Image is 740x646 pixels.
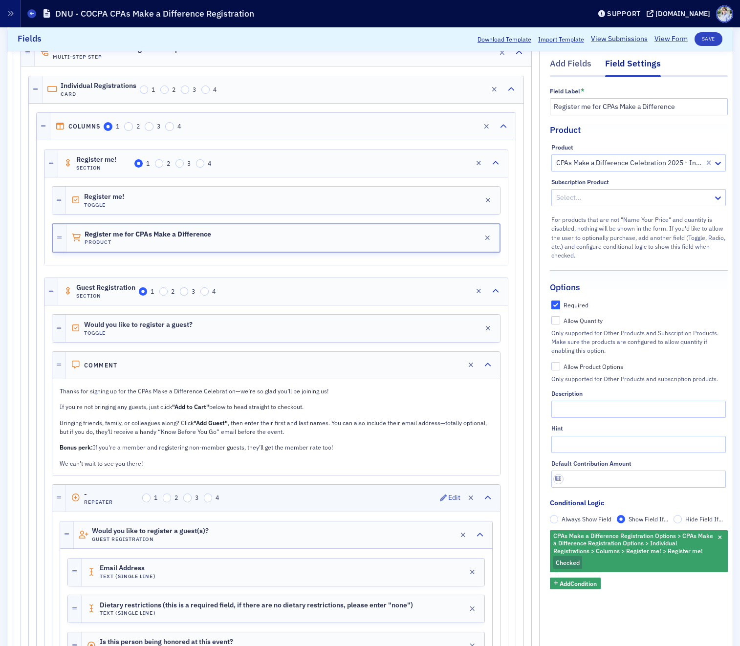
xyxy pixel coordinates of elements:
div: Support [607,9,641,18]
p: Thanks for signing up for the CPAs Make a Difference Celebration—we’re so glad you’ll be joining us! [60,387,493,395]
span: Register me! [84,193,139,201]
span: Checked [556,559,580,566]
div: Subscription Product [551,178,609,186]
span: 4 [177,122,181,130]
div: Allow Quantity [564,317,603,325]
div: For products that are not "Name Your Price" and quantity is disabled, nothing will be shown in th... [551,214,726,260]
input: 1 [142,494,151,502]
span: 3 [193,86,196,93]
h4: Text (Single Line) [100,610,413,616]
h4: Text (Single Line) [100,573,156,580]
span: Is this person being honored at this event? [100,638,233,646]
span: Register me! [76,156,131,164]
span: 1 [116,122,119,130]
button: Edit [440,491,461,505]
div: Field Label [550,87,580,95]
input: 1 [140,86,149,94]
span: 3 [192,287,195,295]
span: 4 [208,159,211,167]
input: Always Show Field [550,515,559,524]
div: Edit [448,495,460,500]
input: 2 [124,122,133,131]
span: Register me for CPAs Make a Difference [85,231,211,238]
input: Show Field If... [617,515,626,524]
span: Always Show Field [562,515,611,523]
div: Required [564,301,588,309]
strong: "Add Guest" [194,419,228,427]
input: 1 [104,122,112,131]
input: 3 [145,122,153,131]
span: Hide Field If... [685,515,723,523]
h4: Comment [84,362,118,369]
h4: Multi-Step Step [53,54,195,60]
button: AddCondition [550,578,601,590]
button: [DOMAIN_NAME] [647,10,714,17]
span: Email Address [100,564,154,572]
p: We can’t wait to see you there! [60,459,493,468]
div: Hint [551,425,563,432]
h1: DNU - COCPA CPAs Make a Difference Registration [55,8,254,20]
button: Save [695,32,722,46]
h4: Toggle [84,202,139,208]
span: 2 [167,159,170,167]
input: 2 [155,159,164,168]
h4: Toggle [84,330,193,336]
span: 2 [136,122,140,130]
input: 4 [165,122,174,131]
input: 3 [180,287,189,296]
input: 1 [134,159,143,168]
h4: Repeater [84,499,139,505]
input: 2 [159,287,168,296]
span: Dietary restrictions (this is a required field, if there are no dietary restrictions, please ente... [100,602,413,609]
span: Individual Registrations [61,82,136,90]
span: 2 [174,494,178,501]
div: Only supported for Other Products and subscription products. [551,374,726,383]
strong: "Add to Cart" [172,403,209,410]
strong: Bonus perk: [60,443,93,451]
h4: Section [76,165,131,171]
div: Checked [550,531,728,573]
input: 2 [163,494,172,502]
input: 3 [181,86,190,94]
span: 1 [151,287,154,295]
input: 2 [160,86,169,94]
input: 3 [175,159,184,168]
input: 3 [183,494,192,502]
span: CPAs Make a Difference Registration Options > CPAs Make a Difference Registration Options > Indiv... [553,532,713,555]
div: Default Contribution Amount [551,460,631,467]
input: 4 [196,159,205,168]
span: 4 [216,494,219,501]
h4: Guest Registration [92,536,209,542]
a: View Form [654,34,688,44]
span: 3 [195,494,198,501]
abbr: This field is required [581,87,585,94]
span: Guest Registration [76,284,135,292]
p: If you're not bringing any guests, just click below to head straight to checkout. [60,402,493,411]
span: 3 [187,159,191,167]
div: Add Fields [550,58,591,76]
span: 4 [213,86,217,93]
span: Would you like to register a guest? [84,321,193,329]
input: Allow Product Options [551,362,560,371]
h2: Options [550,281,580,294]
div: [DOMAIN_NAME] [655,9,710,18]
button: Download Template [478,35,531,43]
div: Conditional Logic [550,498,604,508]
span: Would you like to register a guest(s)? [92,527,209,535]
h4: Card [61,91,136,97]
span: 1 [146,159,150,167]
span: 4 [212,287,216,295]
h2: Fields [18,33,42,45]
span: Profile [716,5,733,22]
span: - [84,491,139,498]
span: Import Template [538,35,584,43]
input: 1 [139,287,148,296]
div: Allow Product Options [564,363,623,371]
span: 2 [172,86,175,93]
div: Description [551,390,583,397]
p: If you're a member and registering non-member guests, they’ll get the member rate too! [60,443,493,452]
span: 2 [171,287,174,295]
span: 1 [152,86,155,93]
div: Product [551,144,573,151]
span: Add Condition [560,579,597,588]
